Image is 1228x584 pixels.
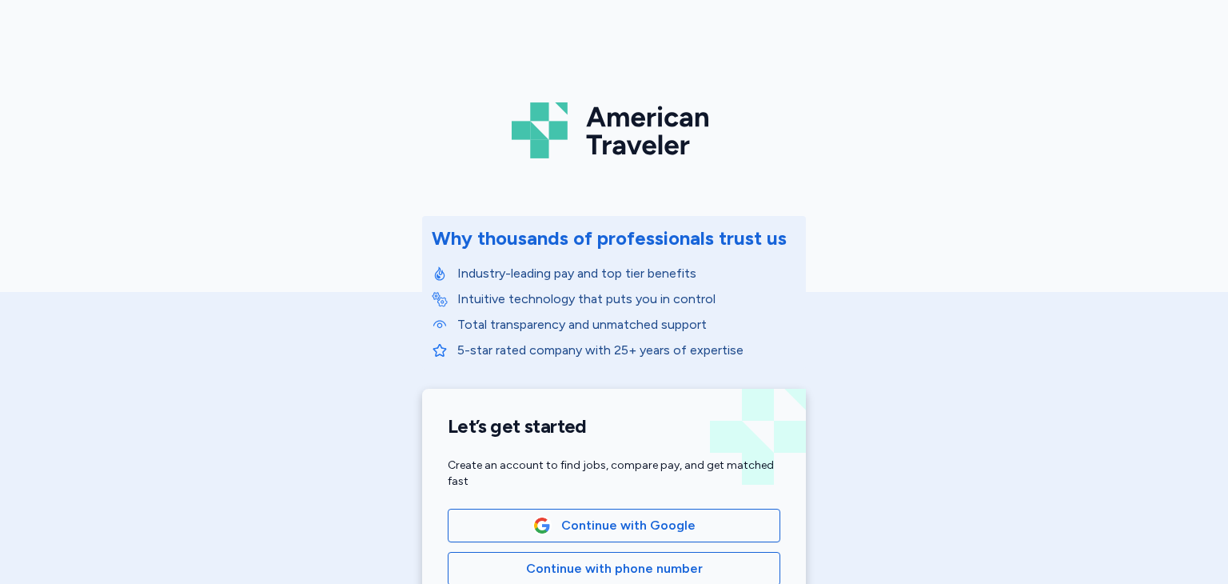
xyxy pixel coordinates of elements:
[561,516,696,535] span: Continue with Google
[448,458,780,490] div: Create an account to find jobs, compare pay, and get matched fast
[448,509,780,542] button: Google LogoContinue with Google
[457,264,796,283] p: Industry-leading pay and top tier benefits
[448,414,780,438] h1: Let’s get started
[457,315,796,334] p: Total transparency and unmatched support
[457,341,796,360] p: 5-star rated company with 25+ years of expertise
[533,517,551,534] img: Google Logo
[432,226,787,251] div: Why thousands of professionals trust us
[526,559,703,578] span: Continue with phone number
[457,290,796,309] p: Intuitive technology that puts you in control
[512,96,716,165] img: Logo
